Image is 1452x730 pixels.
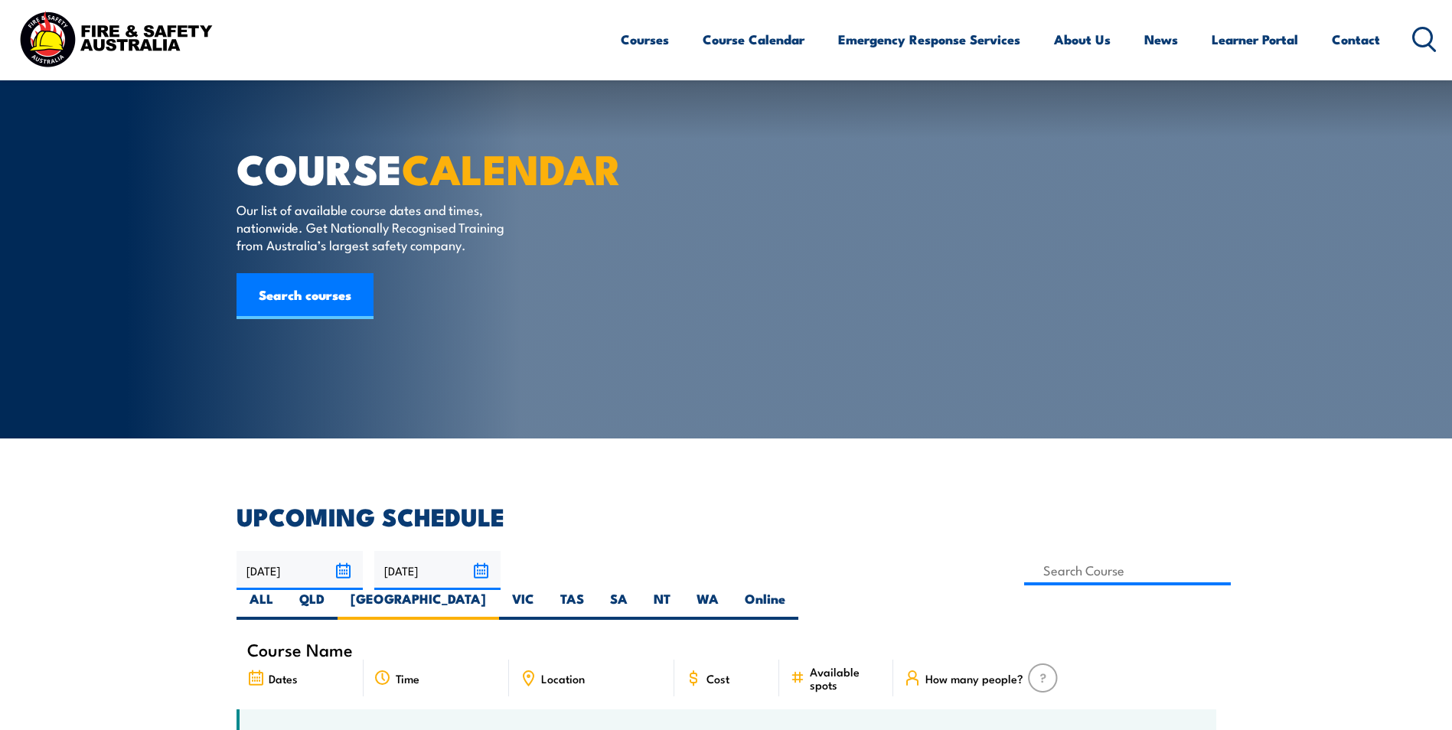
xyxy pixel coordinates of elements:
a: Emergency Response Services [838,19,1020,60]
label: NT [641,590,684,620]
span: Time [396,672,419,685]
label: Online [732,590,798,620]
a: Search courses [237,273,374,319]
span: Available spots [810,665,883,691]
label: ALL [237,590,286,620]
a: Learner Portal [1212,19,1298,60]
label: WA [684,590,732,620]
span: Location [541,672,585,685]
a: Contact [1332,19,1380,60]
a: Course Calendar [703,19,804,60]
p: Our list of available course dates and times, nationwide. Get Nationally Recognised Training from... [237,200,516,254]
input: Search Course [1024,556,1232,585]
strong: CALENDAR [402,135,622,199]
h2: UPCOMING SCHEDULE [237,505,1216,526]
span: How many people? [925,672,1023,685]
a: News [1144,19,1178,60]
input: To date [374,551,501,590]
a: Courses [621,19,669,60]
a: About Us [1054,19,1111,60]
label: SA [597,590,641,620]
label: TAS [547,590,597,620]
input: From date [237,551,363,590]
span: Course Name [247,643,353,656]
h1: COURSE [237,150,615,186]
span: Cost [706,672,729,685]
label: QLD [286,590,338,620]
span: Dates [269,672,298,685]
label: VIC [499,590,547,620]
label: [GEOGRAPHIC_DATA] [338,590,499,620]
